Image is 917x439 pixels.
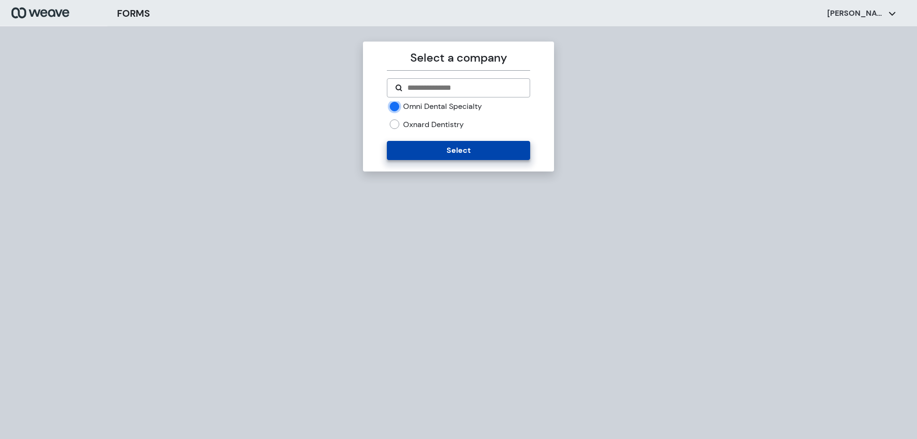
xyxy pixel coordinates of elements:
label: Oxnard Dentistry [403,119,464,130]
button: Select [387,141,530,160]
label: Omni Dental Specialty [403,101,482,112]
p: Select a company [387,49,530,66]
input: Search [406,82,522,94]
p: [PERSON_NAME] [827,8,885,19]
h3: FORMS [117,6,150,21]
